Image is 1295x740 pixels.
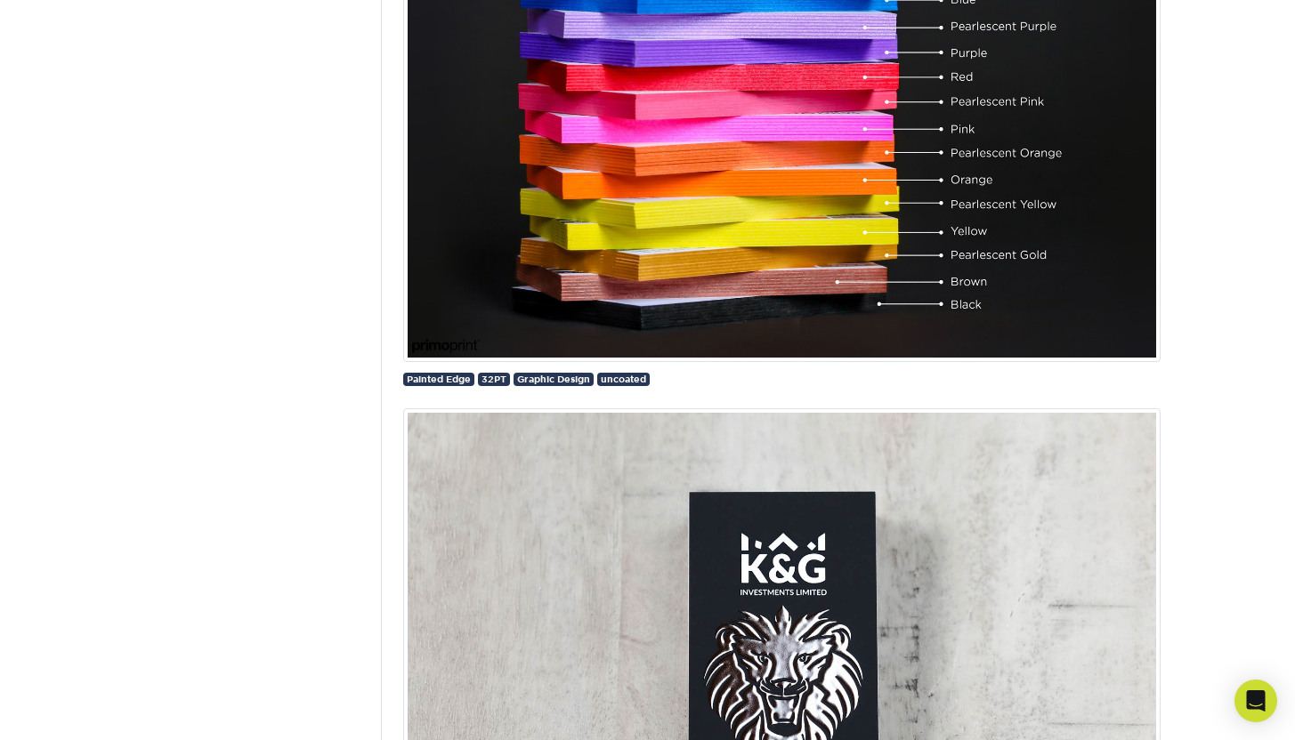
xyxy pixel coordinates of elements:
span: uncoated [601,374,646,384]
span: Graphic Design [517,374,590,384]
a: uncoated [597,373,650,386]
span: Painted Edge [407,374,471,384]
span: 32PT [482,374,506,384]
a: Painted Edge [403,373,474,386]
div: Open Intercom Messenger [1234,680,1277,722]
a: 32PT [478,373,510,386]
a: Graphic Design [514,373,594,386]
